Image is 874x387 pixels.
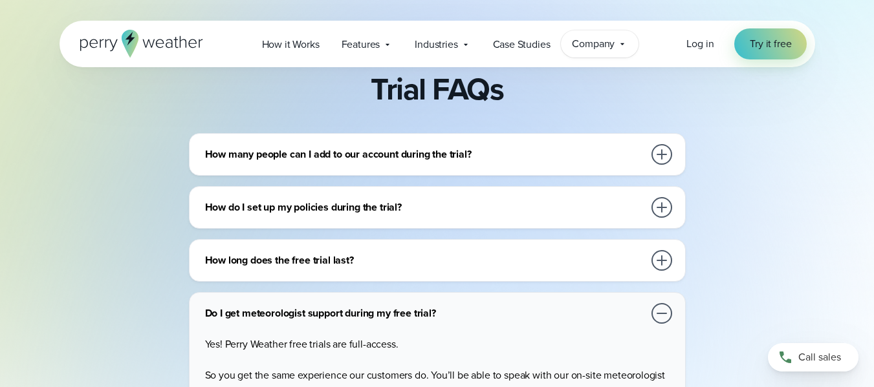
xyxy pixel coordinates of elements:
[493,37,551,52] span: Case Studies
[686,36,714,51] span: Log in
[251,31,331,58] a: How it Works
[798,350,841,365] span: Call sales
[572,36,615,52] span: Company
[768,343,858,371] a: Call sales
[482,31,562,58] a: Case Studies
[262,37,320,52] span: How it Works
[734,28,807,59] a: Try it free
[750,36,791,52] span: Try it free
[205,306,644,321] h3: Do I get meteorologist support during my free trial?
[342,37,380,52] span: Features
[205,337,675,352] p: Yes! Perry Weather free trials are full-access.
[415,37,457,52] span: Industries
[205,200,644,215] h3: How do I set up my policies during the trial?
[205,253,644,268] h3: How long does the free trial last?
[686,36,714,52] a: Log in
[371,71,503,107] h2: Trial FAQs
[205,147,644,162] h3: How many people can I add to our account during the trial?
